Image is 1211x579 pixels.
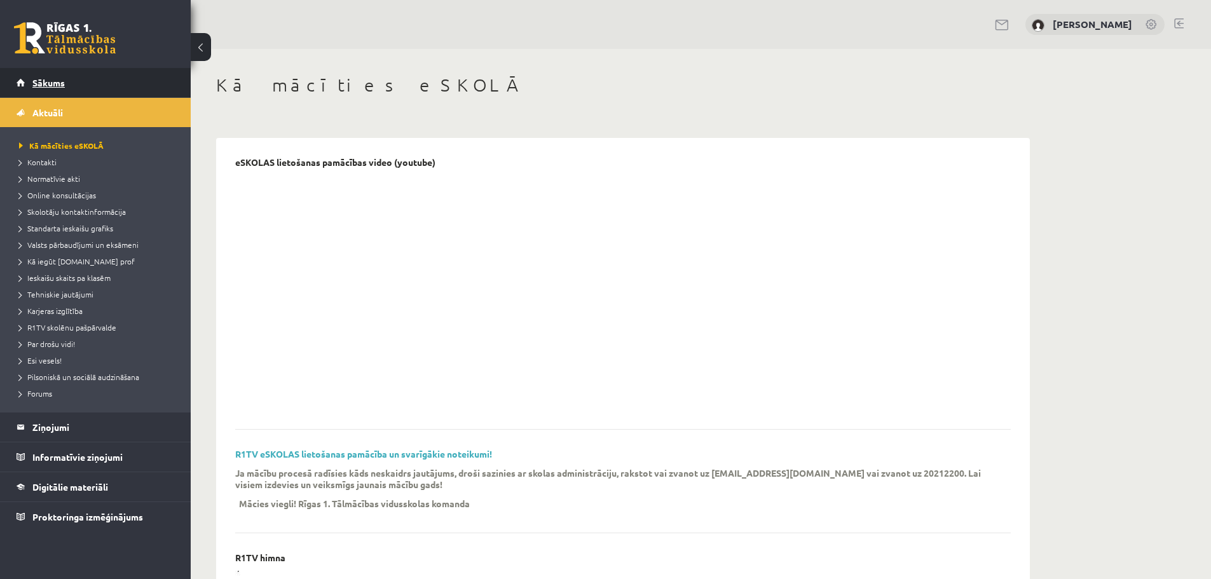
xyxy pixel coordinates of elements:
[19,156,178,168] a: Kontakti
[19,322,178,333] a: R1TV skolēnu pašpārvalde
[235,467,992,490] p: Ja mācību procesā radīsies kāds neskaidrs jautājums, droši sazinies ar skolas administrāciju, rak...
[19,174,80,184] span: Normatīvie akti
[32,511,143,522] span: Proktoringa izmēģinājums
[32,442,175,472] legend: Informatīvie ziņojumi
[19,255,178,267] a: Kā iegūt [DOMAIN_NAME] prof
[19,273,111,283] span: Ieskaišu skaits pa klasēm
[19,173,178,184] a: Normatīvie akti
[19,190,96,200] span: Online konsultācijas
[19,388,178,399] a: Forums
[19,140,104,151] span: Kā mācīties eSKOLĀ
[19,306,83,316] span: Karjeras izglītība
[19,189,178,201] a: Online konsultācijas
[298,498,470,509] p: Rīgas 1. Tālmācības vidusskolas komanda
[239,498,296,509] p: Mācies viegli!
[19,272,178,283] a: Ieskaišu skaits pa klasēm
[19,157,57,167] span: Kontakti
[19,322,116,332] span: R1TV skolēnu pašpārvalde
[19,289,178,300] a: Tehniskie jautājumi
[19,239,178,250] a: Valsts pārbaudījumi un eksāmeni
[17,98,175,127] a: Aktuāli
[19,355,62,365] span: Esi vesels!
[216,74,1030,96] h1: Kā mācīties eSKOLĀ
[32,481,108,493] span: Digitālie materiāli
[19,240,139,250] span: Valsts pārbaudījumi un eksāmeni
[17,68,175,97] a: Sākums
[235,448,492,460] a: R1TV eSKOLAS lietošanas pamācība un svarīgākie noteikumi!
[32,412,175,442] legend: Ziņojumi
[19,339,75,349] span: Par drošu vidi!
[19,207,126,217] span: Skolotāju kontaktinformācija
[1032,19,1044,32] img: Jānis Nicmanis
[32,107,63,118] span: Aktuāli
[19,305,178,317] a: Karjeras izglītība
[19,222,178,234] a: Standarta ieskaišu grafiks
[235,157,435,168] p: eSKOLAS lietošanas pamācības video (youtube)
[19,338,178,350] a: Par drošu vidi!
[19,206,178,217] a: Skolotāju kontaktinformācija
[17,472,175,501] a: Digitālie materiāli
[1053,18,1132,31] a: [PERSON_NAME]
[19,388,52,398] span: Forums
[19,371,178,383] a: Pilsoniskā un sociālā audzināšana
[19,372,139,382] span: Pilsoniskā un sociālā audzināšana
[19,223,113,233] span: Standarta ieskaišu grafiks
[14,22,116,54] a: Rīgas 1. Tālmācības vidusskola
[17,442,175,472] a: Informatīvie ziņojumi
[19,256,135,266] span: Kā iegūt [DOMAIN_NAME] prof
[235,552,285,563] p: R1TV himna
[17,412,175,442] a: Ziņojumi
[17,502,175,531] a: Proktoringa izmēģinājums
[19,289,93,299] span: Tehniskie jautājumi
[32,77,65,88] span: Sākums
[19,140,178,151] a: Kā mācīties eSKOLĀ
[19,355,178,366] a: Esi vesels!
